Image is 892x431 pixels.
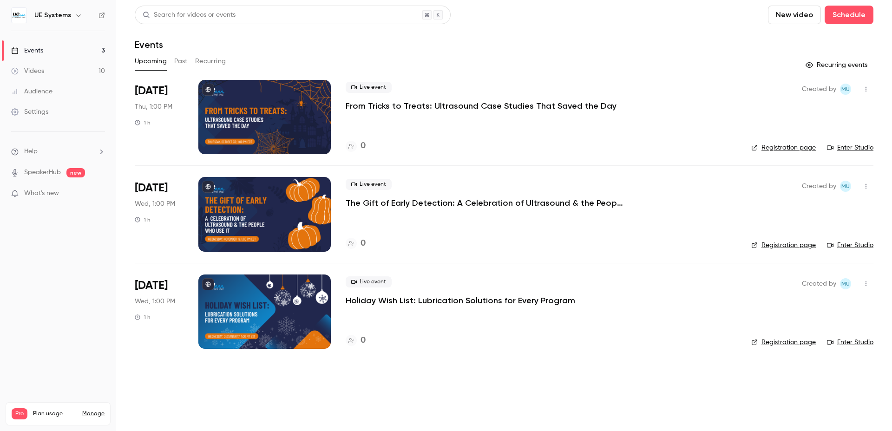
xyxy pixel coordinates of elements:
[11,107,48,117] div: Settings
[82,410,105,418] a: Manage
[361,334,366,347] h4: 0
[346,334,366,347] a: 0
[33,410,77,418] span: Plan usage
[11,66,44,76] div: Videos
[751,241,816,250] a: Registration page
[12,408,27,419] span: Pro
[346,295,575,306] a: Holiday Wish List: Lubrication Solutions for Every Program
[94,189,105,198] iframe: Noticeable Trigger
[24,147,38,157] span: Help
[802,278,836,289] span: Created by
[135,278,168,293] span: [DATE]
[346,179,392,190] span: Live event
[840,181,851,192] span: Marketing UE Systems
[840,278,851,289] span: Marketing UE Systems
[135,102,172,111] span: Thu, 1:00 PM
[346,237,366,250] a: 0
[346,276,392,287] span: Live event
[135,313,151,321] div: 1 h
[11,87,52,96] div: Audience
[346,140,366,152] a: 0
[841,278,850,289] span: MU
[24,189,59,198] span: What's new
[135,119,151,126] div: 1 h
[827,241,873,250] a: Enter Studio
[361,237,366,250] h4: 0
[751,338,816,347] a: Registration page
[11,46,43,55] div: Events
[840,84,851,95] span: Marketing UE Systems
[195,54,226,69] button: Recurring
[135,181,168,196] span: [DATE]
[361,140,366,152] h4: 0
[34,11,71,20] h6: UE Systems
[135,80,184,154] div: Oct 30 Thu, 1:00 PM (America/Detroit)
[768,6,821,24] button: New video
[801,58,873,72] button: Recurring events
[66,168,85,177] span: new
[841,84,850,95] span: MU
[135,216,151,223] div: 1 h
[135,39,163,50] h1: Events
[143,10,236,20] div: Search for videos or events
[802,181,836,192] span: Created by
[135,199,175,209] span: Wed, 1:00 PM
[11,147,105,157] li: help-dropdown-opener
[346,82,392,93] span: Live event
[135,274,184,349] div: Dec 17 Wed, 1:00 PM (America/Detroit)
[825,6,873,24] button: Schedule
[827,143,873,152] a: Enter Studio
[12,8,26,23] img: UE Systems
[346,197,624,209] a: The Gift of Early Detection: A Celebration of Ultrasound & the People Who Use It
[174,54,188,69] button: Past
[841,181,850,192] span: MU
[135,54,167,69] button: Upcoming
[135,297,175,306] span: Wed, 1:00 PM
[135,177,184,251] div: Nov 19 Wed, 1:00 PM (America/Detroit)
[346,100,617,111] a: From Tricks to Treats: Ultrasound Case Studies That Saved the Day
[135,84,168,98] span: [DATE]
[751,143,816,152] a: Registration page
[24,168,61,177] a: SpeakerHub
[827,338,873,347] a: Enter Studio
[802,84,836,95] span: Created by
